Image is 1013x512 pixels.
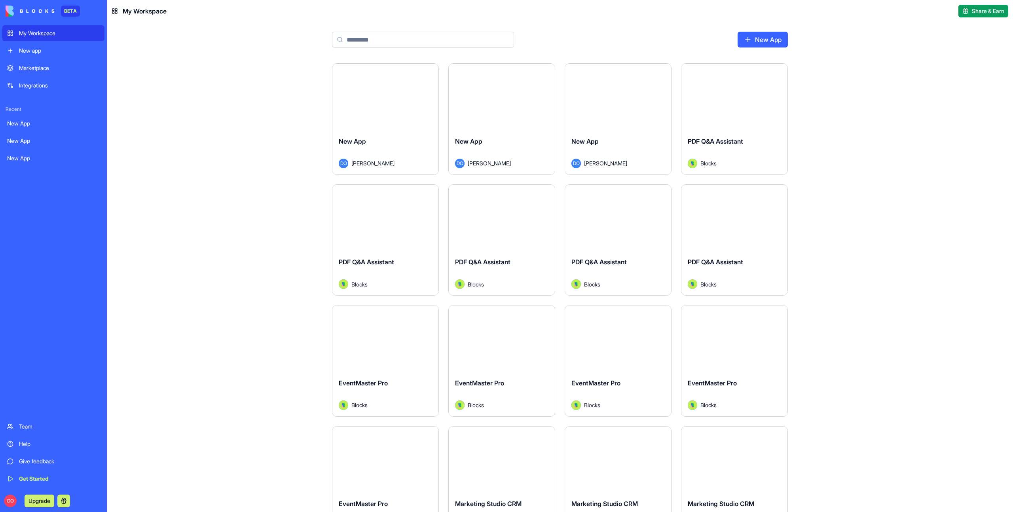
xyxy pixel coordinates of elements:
img: Avatar [571,279,581,289]
a: My Workspace [2,25,104,41]
span: Marketing Studio CRM [688,500,754,508]
span: New App [571,137,599,145]
a: New AppDO[PERSON_NAME] [448,63,555,175]
span: DO [571,159,581,168]
span: DO [4,495,17,507]
span: [PERSON_NAME] [351,159,395,167]
a: BETA [6,6,80,17]
button: Upgrade [25,495,54,507]
span: Blocks [700,280,717,288]
a: New App [2,133,104,149]
div: Help [19,440,100,448]
div: New App [7,119,100,127]
span: EventMaster Pro [339,379,388,387]
a: Integrations [2,78,104,93]
img: Avatar [688,400,697,410]
span: PDF Q&A Assistant [688,137,743,145]
span: Blocks [700,401,717,409]
span: Blocks [468,280,484,288]
img: Avatar [455,400,465,410]
span: Blocks [351,280,368,288]
a: PDF Q&A AssistantAvatarBlocks [681,63,788,175]
div: Give feedback [19,457,100,465]
span: PDF Q&A Assistant [688,258,743,266]
div: Marketplace [19,64,100,72]
span: PDF Q&A Assistant [339,258,394,266]
img: Avatar [339,400,348,410]
span: EventMaster Pro [571,379,620,387]
a: PDF Q&A AssistantAvatarBlocks [332,184,439,296]
span: [PERSON_NAME] [584,159,627,167]
div: Team [19,423,100,430]
a: EventMaster ProAvatarBlocks [332,305,439,417]
span: New App [339,137,366,145]
a: New AppDO[PERSON_NAME] [332,63,439,175]
span: Blocks [351,401,368,409]
a: PDF Q&A AssistantAvatarBlocks [565,184,672,296]
a: New App [2,150,104,166]
img: logo [6,6,55,17]
div: My Workspace [19,29,100,37]
div: New app [19,47,100,55]
a: PDF Q&A AssistantAvatarBlocks [681,184,788,296]
span: [PERSON_NAME] [468,159,511,167]
a: EventMaster ProAvatarBlocks [565,305,672,417]
span: PDF Q&A Assistant [455,258,510,266]
div: New App [7,137,100,145]
a: New App [738,32,788,47]
a: EventMaster ProAvatarBlocks [448,305,555,417]
div: New App [7,154,100,162]
span: Blocks [468,401,484,409]
a: Team [2,419,104,434]
a: Give feedback [2,453,104,469]
img: Avatar [571,400,581,410]
span: DO [455,159,465,168]
span: EventMaster Pro [339,500,388,508]
span: PDF Q&A Assistant [571,258,627,266]
span: Blocks [584,401,600,409]
span: DO [339,159,348,168]
img: Avatar [688,279,697,289]
span: Share & Earn [972,7,1004,15]
div: BETA [61,6,80,17]
a: Marketplace [2,60,104,76]
a: EventMaster ProAvatarBlocks [681,305,788,417]
span: EventMaster Pro [455,379,504,387]
span: My Workspace [123,6,167,16]
img: Avatar [455,279,465,289]
img: Avatar [688,159,697,168]
a: Upgrade [25,497,54,504]
span: Marketing Studio CRM [455,500,522,508]
span: EventMaster Pro [688,379,737,387]
img: Avatar [339,279,348,289]
div: Integrations [19,82,100,89]
span: Marketing Studio CRM [571,500,638,508]
button: Share & Earn [958,5,1008,17]
a: Help [2,436,104,452]
a: New AppDO[PERSON_NAME] [565,63,672,175]
a: New app [2,43,104,59]
span: Blocks [700,159,717,167]
span: New App [455,137,482,145]
span: Blocks [584,280,600,288]
a: PDF Q&A AssistantAvatarBlocks [448,184,555,296]
a: New App [2,116,104,131]
div: Get Started [19,475,100,483]
a: Get Started [2,471,104,487]
span: Recent [2,106,104,112]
